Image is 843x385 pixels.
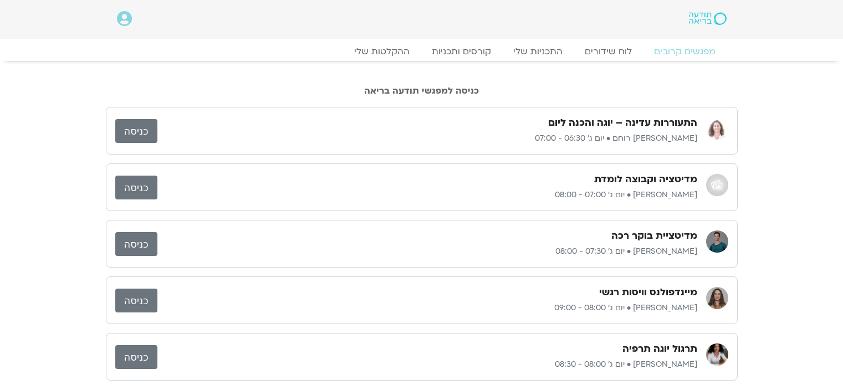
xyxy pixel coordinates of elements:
[115,232,157,256] a: כניסה
[421,46,502,57] a: קורסים ותכניות
[599,286,697,299] h3: מיינדפולנס וויסות רגשי
[115,345,157,369] a: כניסה
[706,174,728,196] img: אודי שפריר
[622,342,697,356] h3: תרגול יוגה תרפיה
[502,46,574,57] a: התכניות שלי
[706,343,728,366] img: ענת קדר
[548,116,697,130] h3: התעוררות עדינה – יוגה והכנה ליום
[643,46,727,57] a: מפגשים קרובים
[117,46,727,57] nav: Menu
[706,117,728,140] img: אורנה סמלסון רוחם
[594,173,697,186] h3: מדיטציה וקבוצה לומדת
[115,289,157,312] a: כניסה
[157,245,697,258] p: [PERSON_NAME] • יום ג׳ 07:30 - 08:00
[706,230,728,253] img: אורי דאובר
[574,46,643,57] a: לוח שידורים
[115,119,157,143] a: כניסה
[115,176,157,199] a: כניסה
[106,86,738,96] h2: כניסה למפגשי תודעה בריאה
[157,188,697,202] p: [PERSON_NAME] • יום ג׳ 07:00 - 08:00
[157,358,697,371] p: [PERSON_NAME] • יום ג׳ 08:00 - 08:30
[611,229,697,243] h3: מדיטציית בוקר רכה
[706,287,728,309] img: הילן נבות
[157,301,697,315] p: [PERSON_NAME] • יום ג׳ 08:00 - 09:00
[343,46,421,57] a: ההקלטות שלי
[157,132,697,145] p: [PERSON_NAME] רוחם • יום ג׳ 06:30 - 07:00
